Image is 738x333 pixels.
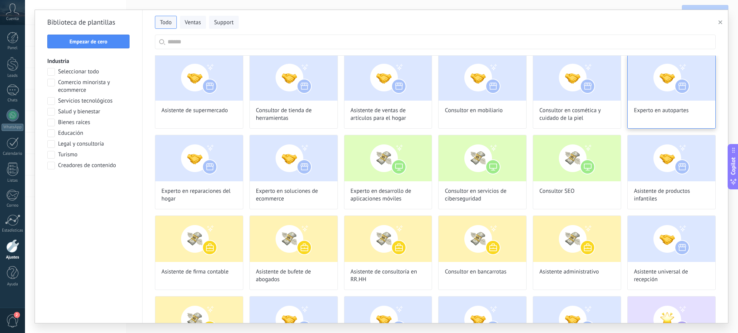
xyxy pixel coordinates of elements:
[58,162,116,169] span: Creadores de contenido
[445,268,506,276] span: Consultor en bancarrotas
[439,216,526,262] img: Consultor en bancarrotas
[160,19,172,27] span: Todo
[58,129,83,137] span: Educación
[70,39,108,44] span: Empezar de cero
[161,268,229,276] span: Asistente de firma contable
[539,187,574,195] span: Consultor SEO
[155,135,243,181] img: Experto en reparaciones del hogar
[58,79,130,94] span: Comercio minorista y ecommerce
[439,135,526,181] img: Consultor en servicios de ciberseguridad
[58,119,90,126] span: Bienes raíces
[58,68,99,76] span: Seleccionar todo
[47,16,130,28] h2: Biblioteca de plantillas
[730,157,737,175] span: Copilot
[256,187,331,203] span: Experto en soluciones de ecommerce
[250,216,337,262] img: Asistente de bufete de abogados
[47,58,130,65] h3: Industria
[351,107,426,122] span: Asistente de ventas de artículos para el hogar
[628,216,715,262] img: Asistente universal de recepción
[47,35,130,48] button: Empezar de cero
[209,16,239,29] button: Support
[634,107,688,114] span: Experto en autopartes
[533,55,621,101] img: Consultor en cosmética y cuidado de la piel
[445,107,502,114] span: Consultor en mobiliario
[539,268,599,276] span: Asistente administrativo
[155,216,243,262] img: Asistente de firma contable
[2,178,24,183] div: Listas
[161,107,228,114] span: Asistente de supermercado
[256,268,331,283] span: Asistente de bufete de abogados
[58,97,113,105] span: Servicios tecnológicos
[180,16,206,29] button: Ventas
[351,268,426,283] span: Asistente de consultoría en RR.HH
[214,19,234,27] span: Support
[2,98,24,103] div: Chats
[533,216,621,262] img: Asistente administrativo
[2,282,24,287] div: Ayuda
[634,187,709,203] span: Asistente de productos infantiles
[445,187,520,203] span: Consultor en servicios de ciberseguridad
[344,216,432,262] img: Asistente de consultoría en RR.HH
[2,255,24,260] div: Ajustes
[14,312,20,318] span: 2
[344,135,432,181] img: Experto en desarrollo de aplicaciones móviles
[539,107,615,122] span: Consultor en cosmética y cuidado de la piel
[155,55,243,101] img: Asistente de supermercado
[155,16,177,29] button: Todo
[2,203,24,208] div: Correo
[634,268,709,283] span: Asistente universal de recepción
[58,151,78,159] span: Turismo
[2,73,24,78] div: Leads
[344,55,432,101] img: Asistente de ventas de artículos para el hogar
[58,108,100,116] span: Salud y bienestar
[628,55,715,101] img: Experto en autopartes
[250,55,337,101] img: Consultor de tienda de herramientas
[58,140,104,148] span: Legal y consultoría
[185,19,201,27] span: Ventas
[2,46,24,51] div: Panel
[2,151,24,156] div: Calendario
[6,17,19,22] span: Cuenta
[628,135,715,181] img: Asistente de productos infantiles
[256,107,331,122] span: Consultor de tienda de herramientas
[250,135,337,181] img: Experto en soluciones de ecommerce
[439,55,526,101] img: Consultor en mobiliario
[2,228,24,233] div: Estadísticas
[533,135,621,181] img: Consultor SEO
[2,124,23,131] div: WhatsApp
[161,187,237,203] span: Experto en reparaciones del hogar
[351,187,426,203] span: Experto en desarrollo de aplicaciones móviles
